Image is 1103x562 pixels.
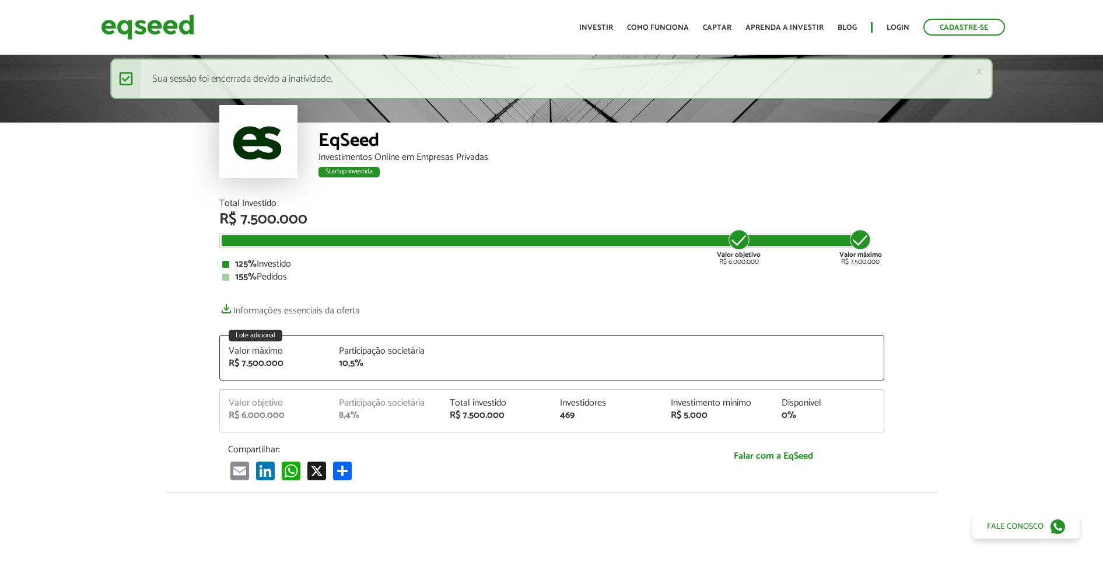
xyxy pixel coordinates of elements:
[671,444,876,468] a: Falar com a EqSeed
[229,330,282,341] div: Lote adicional
[923,19,1005,36] a: Cadastre-se
[717,249,761,260] strong: Valor objetivo
[331,461,354,480] a: Compartilhar
[229,399,322,408] div: Valor objetivo
[254,461,277,480] a: LinkedIn
[279,461,303,480] a: WhatsApp
[703,24,731,32] a: Captar
[219,199,884,208] div: Total Investido
[627,24,689,32] a: Como funciona
[228,444,654,455] p: Compartilhar:
[339,411,432,420] div: 8,4%
[101,12,194,43] img: EqSeed
[839,249,882,260] strong: Valor máximo
[887,24,909,32] a: Login
[745,24,824,32] a: Aprenda a investir
[450,411,543,420] div: R$ 7.500.000
[219,212,884,227] div: R$ 7.500.000
[671,411,764,420] div: R$ 5.000
[450,399,543,408] div: Total investido
[976,65,983,78] a: ×
[222,260,881,269] div: Investido
[671,399,764,408] div: Investimento mínimo
[235,269,257,285] strong: 155%
[110,58,993,99] div: Sua sessão foi encerrada devido a inatividade.
[318,131,884,153] div: EqSeed
[579,24,613,32] a: Investir
[339,347,432,356] div: Participação societária
[972,514,1080,539] a: Fale conosco
[782,411,875,420] div: 0%
[839,228,882,266] div: R$ 7.500.000
[318,167,380,177] div: Startup investida
[560,411,653,420] div: 469
[717,228,761,266] div: R$ 6.000.000
[318,153,884,162] div: Investimentos Online em Empresas Privadas
[339,399,432,408] div: Participação societária
[838,24,857,32] a: Blog
[235,256,257,272] strong: 125%
[305,461,328,480] a: X
[229,359,322,368] div: R$ 7.500.000
[219,299,360,316] a: Informações essenciais da oferta
[229,411,322,420] div: R$ 6.000.000
[222,273,881,282] div: Pedidos
[229,347,322,356] div: Valor máximo
[560,399,653,408] div: Investidores
[339,359,432,368] div: 10,5%
[782,399,875,408] div: Disponível
[228,461,251,480] a: Email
